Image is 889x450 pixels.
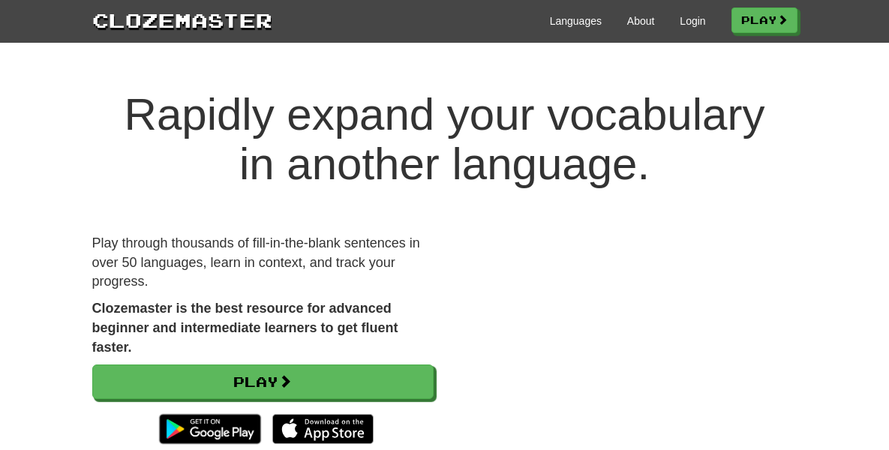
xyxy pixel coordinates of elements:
a: About [627,13,655,28]
a: Languages [550,13,602,28]
a: Play [731,7,797,33]
a: Play [92,364,434,399]
img: Download_on_the_App_Store_Badge_US-UK_135x40-25178aeef6eb6b83b96f5f2d004eda3bffbb37122de64afbaef7... [272,414,374,444]
p: Play through thousands of fill-in-the-blank sentences in over 50 languages, learn in context, and... [92,234,434,292]
strong: Clozemaster is the best resource for advanced beginner and intermediate learners to get fluent fa... [92,301,398,354]
a: Login [680,13,705,28]
a: Clozemaster [92,6,272,34]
